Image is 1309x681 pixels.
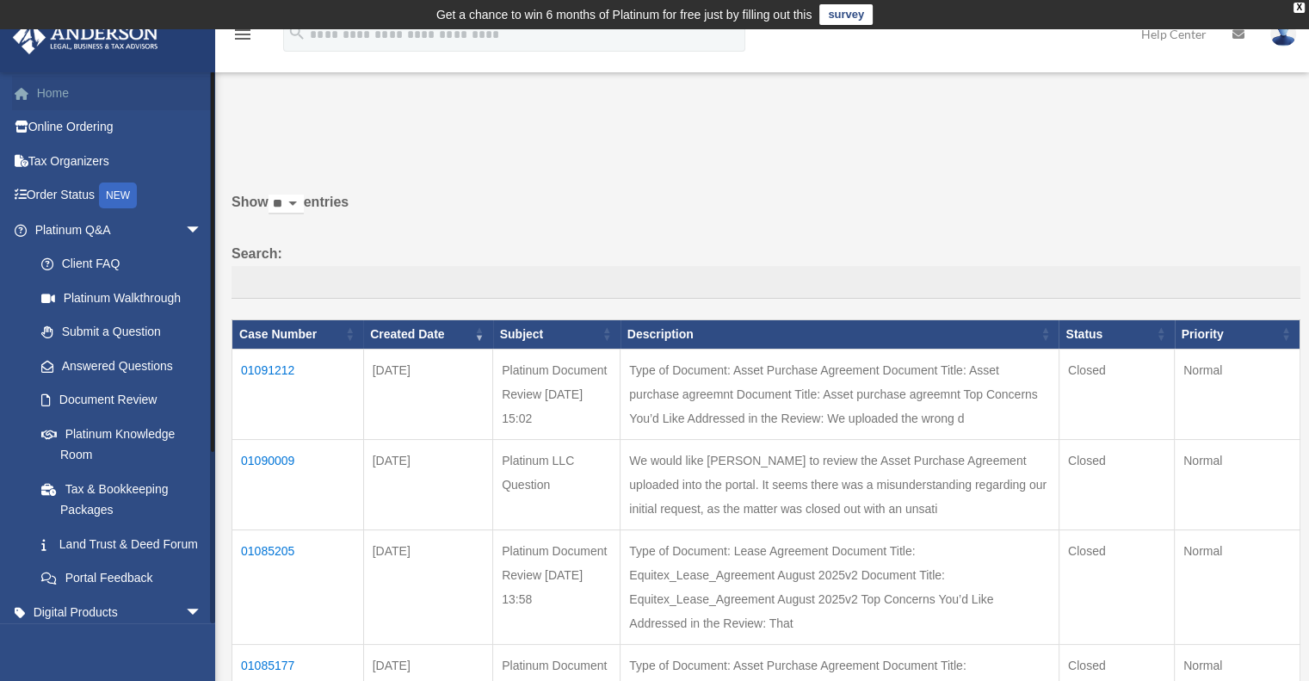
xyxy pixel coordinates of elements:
[436,4,812,25] div: Get a chance to win 6 months of Platinum for free just by filling out this
[232,30,253,45] a: menu
[12,144,228,178] a: Tax Organizers
[1175,439,1300,529] td: Normal
[493,319,621,349] th: Subject: activate to sort column ascending
[24,383,219,418] a: Document Review
[24,315,219,350] a: Submit a Question
[232,24,253,45] i: menu
[621,319,1059,349] th: Description: activate to sort column ascending
[232,319,364,349] th: Case Number: activate to sort column ascending
[24,417,219,472] a: Platinum Knowledge Room
[1059,349,1174,439] td: Closed
[12,76,228,110] a: Home
[24,281,219,315] a: Platinum Walkthrough
[24,472,219,527] a: Tax & Bookkeeping Packages
[493,439,621,529] td: Platinum LLC Question
[24,349,211,383] a: Answered Questions
[819,4,873,25] a: survey
[1175,529,1300,644] td: Normal
[1294,3,1305,13] div: close
[287,23,306,42] i: search
[8,21,164,54] img: Anderson Advisors Platinum Portal
[1175,349,1300,439] td: Normal
[24,561,219,596] a: Portal Feedback
[232,266,1300,299] input: Search:
[1175,319,1300,349] th: Priority: activate to sort column ascending
[1059,439,1174,529] td: Closed
[185,595,219,630] span: arrow_drop_down
[363,319,492,349] th: Created Date: activate to sort column ascending
[1059,529,1174,644] td: Closed
[232,529,364,644] td: 01085205
[12,110,228,145] a: Online Ordering
[493,529,621,644] td: Platinum Document Review [DATE] 13:58
[24,247,219,282] a: Client FAQ
[232,439,364,529] td: 01090009
[1270,22,1296,46] img: User Pic
[232,242,1300,299] label: Search:
[493,349,621,439] td: Platinum Document Review [DATE] 15:02
[12,595,228,629] a: Digital Productsarrow_drop_down
[99,183,137,208] div: NEW
[363,349,492,439] td: [DATE]
[269,195,304,214] select: Showentries
[185,213,219,248] span: arrow_drop_down
[621,349,1059,439] td: Type of Document: Asset Purchase Agreement Document Title: Asset purchase agreemnt Document Title...
[232,349,364,439] td: 01091212
[621,439,1059,529] td: We would like [PERSON_NAME] to review the Asset Purchase Agreement uploaded into the portal. It s...
[12,213,219,247] a: Platinum Q&Aarrow_drop_down
[232,190,1300,232] label: Show entries
[363,439,492,529] td: [DATE]
[621,529,1059,644] td: Type of Document: Lease Agreement Document Title: Equitex_Lease_Agreement August 2025v2 Document ...
[363,529,492,644] td: [DATE]
[12,178,228,214] a: Order StatusNEW
[24,527,219,561] a: Land Trust & Deed Forum
[1059,319,1174,349] th: Status: activate to sort column ascending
